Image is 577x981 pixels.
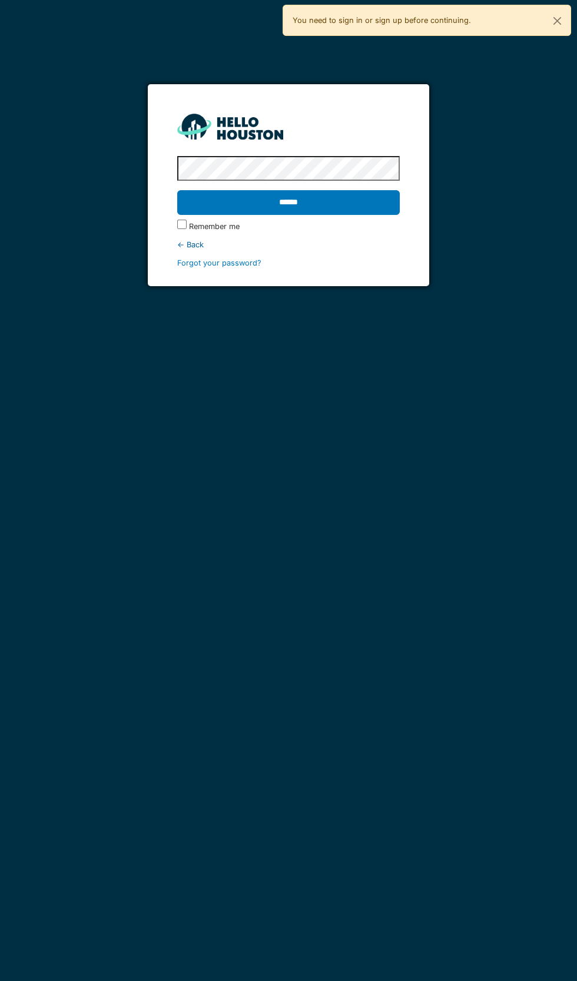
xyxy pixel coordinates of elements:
[177,239,399,250] div: ← Back
[189,221,240,232] label: Remember me
[177,114,283,139] img: HH_line-BYnF2_Hg.png
[177,258,261,267] a: Forgot your password?
[544,5,571,37] button: Close
[283,5,571,36] div: You need to sign in or sign up before continuing.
